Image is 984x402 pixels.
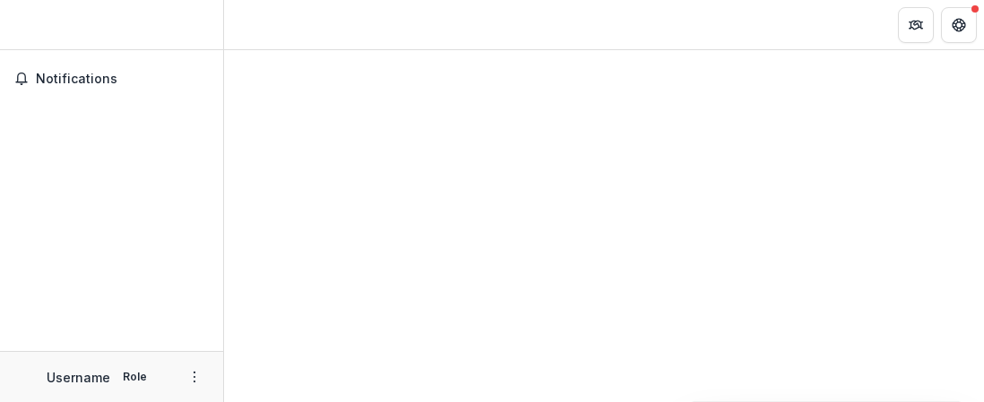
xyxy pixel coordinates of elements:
[941,7,977,43] button: Get Help
[184,366,205,388] button: More
[36,72,209,87] span: Notifications
[898,7,934,43] button: Partners
[7,64,216,93] button: Notifications
[47,368,110,387] p: Username
[117,369,152,385] p: Role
